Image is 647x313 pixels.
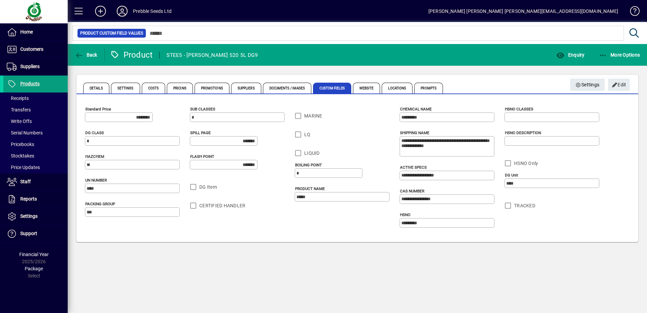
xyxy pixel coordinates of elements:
[612,79,626,90] span: Edit
[505,130,541,135] mat-label: HSNO DESCRIPTION
[231,83,261,93] span: Suppliers
[414,83,443,93] span: Prompts
[608,79,630,91] button: Edit
[505,173,518,178] mat-label: DG Unit
[400,130,429,135] mat-label: SHIPPING NAME
[428,6,618,17] div: [PERSON_NAME] [PERSON_NAME] [PERSON_NAME][EMAIL_ADDRESS][DOMAIN_NAME]
[75,52,97,58] span: Back
[190,154,214,159] mat-label: FLASH POINT
[400,107,432,111] mat-label: CHEMICAL NAME
[7,96,29,101] span: Receipts
[83,83,109,93] span: Details
[133,6,172,17] div: Prebble Seeds Ltd
[400,165,427,170] mat-label: ACTIVE SPECS
[20,196,37,202] span: Reports
[80,30,143,37] span: Product Custom Field Values
[7,130,43,135] span: Serial Numbers
[85,154,104,159] mat-label: HAZCHEM
[3,104,68,116] a: Transfers
[3,127,68,139] a: Serial Numbers
[7,142,34,147] span: Pricebooks
[111,5,133,17] button: Profile
[7,119,32,124] span: Write Offs
[73,49,99,61] button: Back
[382,83,412,93] span: Locations
[85,202,115,206] mat-label: PACKING GROUP
[400,212,410,217] mat-label: HSNO
[20,29,33,35] span: Home
[19,252,49,257] span: Financial Year
[295,163,322,167] mat-label: BOILING POINT
[576,79,600,90] span: Settings
[295,186,325,191] mat-label: PRODUCT NAME
[190,130,211,135] mat-label: SPILL PAGE
[3,58,68,75] a: Suppliers
[3,92,68,104] a: Receipts
[20,231,37,236] span: Support
[570,79,605,91] button: Settings
[85,130,104,135] mat-label: DG CLASS
[3,191,68,208] a: Reports
[20,46,43,52] span: Customers
[110,49,153,60] div: Product
[313,83,351,93] span: Custom Fields
[90,5,111,17] button: Add
[3,24,68,41] a: Home
[7,153,34,159] span: Stocktakes
[3,208,68,225] a: Settings
[3,41,68,58] a: Customers
[111,83,140,93] span: Settings
[20,64,40,69] span: Suppliers
[599,52,640,58] span: More Options
[263,83,312,93] span: Documents / Images
[167,83,193,93] span: Pricing
[3,173,68,190] a: Staff
[142,83,165,93] span: Costs
[597,49,642,61] button: More Options
[85,107,111,111] mat-label: Standard Price
[20,213,38,219] span: Settings
[3,139,68,150] a: Pricebooks
[7,107,31,112] span: Transfers
[625,1,639,23] a: Knowledge Base
[7,165,40,170] span: Price Updates
[3,150,68,162] a: Stocktakes
[190,107,215,111] mat-label: SUB CLASSES
[505,107,533,111] mat-label: HSNO CLASSES
[85,178,107,183] mat-label: UN NUMBER
[68,49,105,61] app-page-header-button: Back
[400,189,424,193] mat-label: CAS NUMBER
[20,179,31,184] span: Staff
[166,50,258,61] div: STEE5 - [PERSON_NAME] 520 5L DG9
[3,162,68,173] a: Price Updates
[25,266,43,271] span: Package
[556,52,584,58] span: Enquiry
[353,83,380,93] span: Website
[20,81,40,86] span: Products
[195,83,229,93] span: Promotions
[3,116,68,127] a: Write Offs
[3,225,68,242] a: Support
[555,49,586,61] button: Enquiry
